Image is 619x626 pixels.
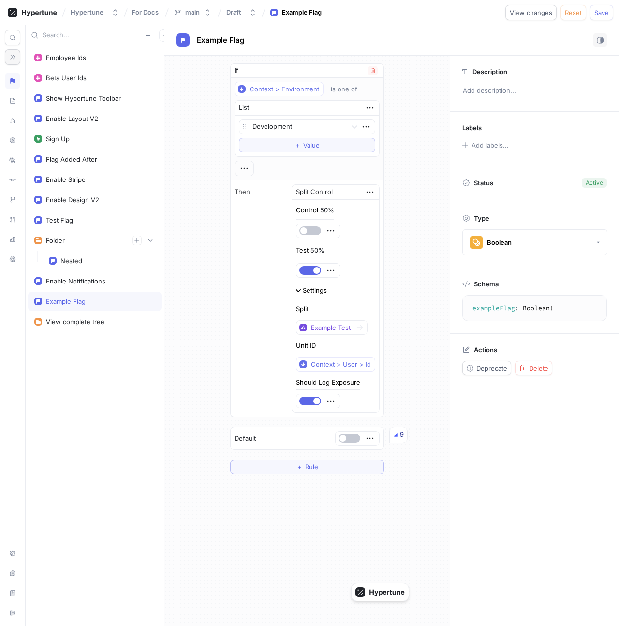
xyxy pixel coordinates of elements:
[67,4,123,20] button: Hypertune
[565,10,582,15] span: Reset
[46,155,97,163] div: Flag Added After
[296,320,368,335] button: Example Test
[46,196,99,204] div: Enable Design V2
[467,299,603,317] textarea: exampleFlag: Boolean!
[5,211,20,228] div: Pull requests
[46,135,70,143] div: Sign Up
[170,4,215,20] button: main
[71,8,103,16] div: Hypertune
[560,5,586,20] button: Reset
[462,361,511,375] button: Deprecate
[310,247,324,253] div: 50%
[296,464,303,470] span: ＋
[5,92,20,109] div: Schema
[476,365,507,371] span: Deprecate
[5,112,20,129] div: Splits
[462,124,482,132] p: Labels
[474,346,497,354] p: Actions
[594,10,609,15] span: Save
[230,460,384,474] button: ＋Rule
[5,152,20,168] div: Logs
[235,82,324,96] button: Context > Environment
[132,9,159,15] span: For Docs
[586,179,603,187] div: Active
[320,207,334,213] div: 50%
[303,287,327,294] div: Settings
[5,231,20,248] div: Analytics
[185,8,200,16] div: main
[296,246,309,255] p: Test
[472,142,509,149] div: Add labels...
[529,365,548,371] span: Delete
[474,214,489,222] p: Type
[296,357,375,372] button: Context > User > Id
[5,192,20,208] div: Branches
[43,30,141,40] input: Search...
[60,257,82,265] div: Nested
[458,83,611,99] p: Add description...
[5,545,20,562] div: Setup
[311,360,371,369] div: Context > User > Id
[46,176,86,183] div: Enable Stripe
[296,206,318,215] p: Control
[296,187,333,197] div: Split Control
[235,434,256,444] p: Default
[197,36,244,44] span: Example Flag
[46,115,98,122] div: Enable Layout V2
[305,464,318,470] span: Rule
[5,172,20,188] div: Diff
[46,298,86,305] div: Example Flag
[487,238,512,247] div: Boolean
[46,216,73,224] div: Test Flag
[590,5,613,20] button: Save
[235,66,238,75] p: If
[239,138,375,152] button: ＋Value
[462,229,607,255] button: Boolean
[5,565,20,581] div: Live chat
[311,324,351,332] div: Example Test
[5,132,20,149] div: Preview
[235,187,250,197] p: Then
[303,142,320,148] span: Value
[239,103,249,113] div: List
[282,8,322,17] div: Example Flag
[295,142,301,148] span: ＋
[296,379,360,386] div: Should Log Exposure
[46,74,87,82] div: Beta User Ids
[505,5,557,20] button: View changes
[5,585,20,601] div: Documentation
[5,251,20,268] div: Settings
[400,430,404,440] div: 9
[5,605,20,621] div: Sign out
[296,343,316,349] div: Unit ID
[459,139,511,151] button: Add labels...
[296,306,309,312] div: Split
[226,8,241,16] div: Draft
[510,10,552,15] span: View changes
[46,318,104,326] div: View complete tree
[250,85,319,93] div: Context > Environment
[326,82,371,96] button: is one of
[222,4,261,20] button: Draft
[472,68,507,75] p: Description
[474,280,499,288] p: Schema
[515,361,552,375] button: Delete
[5,73,20,89] div: Logic
[46,94,121,102] div: Show Hypertune Toolbar
[46,237,65,244] div: Folder
[46,277,105,285] div: Enable Notifications
[474,176,493,190] p: Status
[331,85,357,93] div: is one of
[46,54,86,61] div: Employee Ids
